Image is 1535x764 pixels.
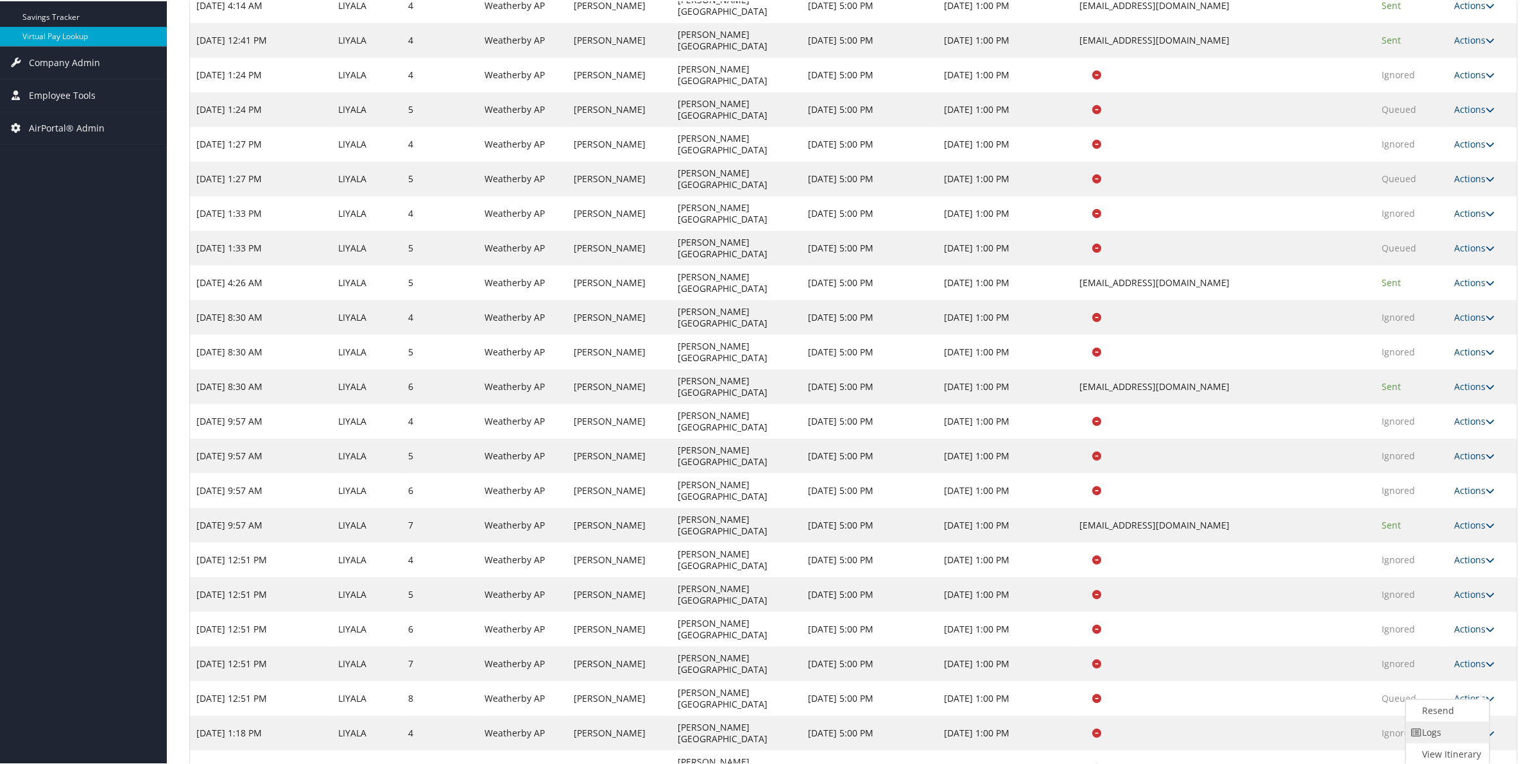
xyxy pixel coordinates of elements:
td: [PERSON_NAME][GEOGRAPHIC_DATA] [671,472,802,507]
td: 4 [402,299,478,334]
td: Weatherby AP [478,507,567,541]
td: [DATE] 1:33 PM [190,195,332,230]
td: LIYALA [332,334,402,368]
a: Actions [1454,67,1495,80]
td: [DATE] 8:30 AM [190,334,332,368]
td: [PERSON_NAME] [568,541,672,576]
a: Resend [1406,699,1487,720]
td: Weatherby AP [478,472,567,507]
td: [PERSON_NAME][GEOGRAPHIC_DATA] [671,22,802,56]
td: Weatherby AP [478,576,567,611]
td: LIYALA [332,264,402,299]
td: [PERSON_NAME][GEOGRAPHIC_DATA] [671,334,802,368]
td: Weatherby AP [478,195,567,230]
td: [DATE] 5:00 PM [802,576,938,611]
td: LIYALA [332,437,402,472]
td: 5 [402,91,478,126]
td: [DATE] 1:27 PM [190,126,332,160]
td: [DATE] 9:57 AM [190,507,332,541]
td: [PERSON_NAME][GEOGRAPHIC_DATA] [671,126,802,160]
td: [PERSON_NAME][GEOGRAPHIC_DATA] [671,56,802,91]
span: Ignored [1382,310,1416,322]
td: [DATE] 5:00 PM [802,645,938,680]
a: Actions [1454,171,1495,183]
td: 6 [402,368,478,403]
td: Weatherby AP [478,437,567,472]
span: Queued [1382,691,1417,703]
td: [PERSON_NAME][GEOGRAPHIC_DATA] [671,91,802,126]
td: [DATE] 5:00 PM [802,472,938,507]
td: [PERSON_NAME][GEOGRAPHIC_DATA] [671,230,802,264]
td: [DATE] 12:51 PM [190,680,332,715]
a: Actions [1454,552,1495,565]
td: Weatherby AP [478,541,567,576]
td: 4 [402,541,478,576]
td: [DATE] 5:00 PM [802,680,938,715]
td: Weatherby AP [478,715,567,749]
td: [EMAIL_ADDRESS][DOMAIN_NAME] [1074,368,1376,403]
td: [PERSON_NAME][GEOGRAPHIC_DATA] [671,437,802,472]
td: [DATE] 5:00 PM [802,334,938,368]
td: 4 [402,56,478,91]
td: [PERSON_NAME] [568,437,672,472]
td: 6 [402,472,478,507]
a: Actions [1454,241,1495,253]
span: Ignored [1382,67,1416,80]
td: [DATE] 12:51 PM [190,576,332,611]
td: [DATE] 1:00 PM [938,368,1074,403]
span: Queued [1382,171,1417,183]
td: 4 [402,715,478,749]
td: 5 [402,576,478,611]
td: [EMAIL_ADDRESS][DOMAIN_NAME] [1074,264,1376,299]
td: 5 [402,160,478,195]
span: Ignored [1382,414,1416,426]
td: 5 [402,437,478,472]
td: LIYALA [332,299,402,334]
td: [DATE] 9:57 AM [190,437,332,472]
td: [DATE] 4:26 AM [190,264,332,299]
span: Ignored [1382,137,1416,149]
td: Weatherby AP [478,91,567,126]
td: [PERSON_NAME] [568,715,672,749]
td: Weatherby AP [478,368,567,403]
a: Actions [1454,656,1495,668]
td: [PERSON_NAME] [568,576,672,611]
td: [PERSON_NAME][GEOGRAPHIC_DATA] [671,576,802,611]
span: AirPortal® Admin [29,111,105,143]
a: Actions [1454,206,1495,218]
td: [DATE] 5:00 PM [802,403,938,437]
td: 6 [402,611,478,645]
td: [DATE] 1:00 PM [938,680,1074,715]
td: [DATE] 5:00 PM [802,437,938,472]
td: [DATE] 5:00 PM [802,22,938,56]
td: [DATE] 1:00 PM [938,299,1074,334]
a: Actions [1454,344,1495,357]
td: [DATE] 1:00 PM [938,22,1074,56]
td: [DATE] 12:41 PM [190,22,332,56]
td: Weatherby AP [478,160,567,195]
td: [DATE] 5:00 PM [802,299,938,334]
td: [DATE] 1:00 PM [938,437,1074,472]
td: [DATE] 5:00 PM [802,611,938,645]
td: LIYALA [332,715,402,749]
td: [PERSON_NAME][GEOGRAPHIC_DATA] [671,715,802,749]
td: Weatherby AP [478,645,567,680]
a: Actions [1454,275,1495,287]
span: Sent [1382,275,1402,287]
td: LIYALA [332,680,402,715]
td: LIYALA [332,645,402,680]
td: [PERSON_NAME] [568,472,672,507]
td: [PERSON_NAME] [568,368,672,403]
td: [PERSON_NAME] [568,645,672,680]
td: LIYALA [332,507,402,541]
td: [PERSON_NAME] [568,56,672,91]
td: LIYALA [332,56,402,91]
td: LIYALA [332,368,402,403]
span: Ignored [1382,206,1416,218]
td: [PERSON_NAME] [568,507,672,541]
td: 4 [402,126,478,160]
td: [PERSON_NAME][GEOGRAPHIC_DATA] [671,541,802,576]
td: LIYALA [332,576,402,611]
a: Actions [1454,310,1495,322]
td: [DATE] 1:00 PM [938,645,1074,680]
